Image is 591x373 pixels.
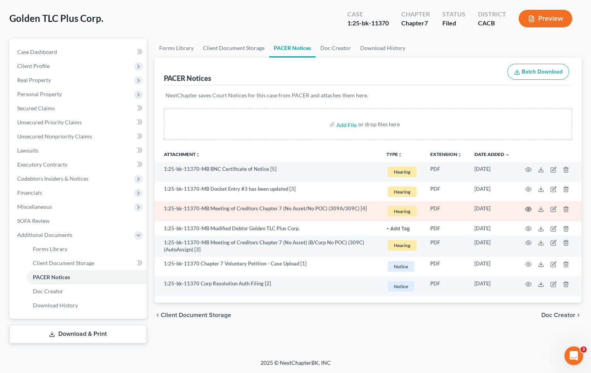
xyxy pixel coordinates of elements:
[442,10,465,19] div: Status
[424,201,468,221] td: PDF
[388,281,414,292] span: Notice
[154,235,380,257] td: 1:25-bk-11370-MB Meeting of Creditors Chapter 7 (No Asset) (B/Corp No POC) (309C) (AutoAssign) [3]
[386,260,418,273] a: Notice
[154,221,380,235] td: 1:25-bk-11370-MB Modified Debtor Golden TLC Plus Corp.
[519,10,572,27] button: Preview
[17,175,88,182] span: Codebtors Insiders & Notices
[27,242,147,256] a: Forms Library
[564,346,583,365] iframe: Intercom live chat
[17,147,38,154] span: Lawsuits
[398,152,402,157] i: unfold_more
[580,346,587,353] span: 3
[17,231,72,238] span: Additional Documents
[507,64,569,80] button: Batch Download
[154,182,380,202] td: 1:25-bk-11370-MB Docket Entry #3 has been updated [3]
[424,257,468,277] td: PDF
[358,120,400,128] div: or drop files here
[468,201,516,221] td: [DATE]
[522,68,562,75] span: Batch Download
[386,239,418,252] a: Hearing
[11,143,147,158] a: Lawsuits
[9,13,103,24] span: Golden TLC Plus Corp.
[541,312,582,318] button: Doc Creator chevron_right
[401,19,430,28] div: Chapter
[347,10,389,19] div: Case
[468,221,516,235] td: [DATE]
[73,359,519,373] div: 2025 © NextChapterBK, INC
[388,206,417,217] span: Hearing
[164,151,200,157] a: Attachmentunfold_more
[17,189,42,196] span: Financials
[468,182,516,202] td: [DATE]
[468,276,516,296] td: [DATE]
[316,39,356,57] a: Doc Creator
[33,288,63,294] span: Doc Creator
[386,152,402,157] button: TYPEunfold_more
[27,270,147,284] a: PACER Notices
[33,274,70,280] span: PACER Notices
[442,19,465,28] div: Filed
[424,182,468,202] td: PDF
[347,19,389,28] div: 1:25-bk-11370
[356,39,410,57] a: Download History
[478,19,506,28] div: CACB
[386,280,418,293] a: Notice
[198,39,269,57] a: Client Document Storage
[424,221,468,235] td: PDF
[386,205,418,218] a: Hearing
[401,10,430,19] div: Chapter
[154,39,198,57] a: Forms Library
[388,240,417,251] span: Hearing
[17,48,57,55] span: Case Dashboard
[154,257,380,277] td: 1:25-bk-11370 Chapter 7 Voluntary Petition - Case Upload [1]
[386,225,418,232] a: + Add Tag
[11,45,147,59] a: Case Dashboard
[33,246,67,252] span: Forms Library
[505,152,510,157] i: expand_more
[430,151,462,157] a: Extensionunfold_more
[154,312,161,318] i: chevron_left
[17,91,62,97] span: Personal Property
[154,162,380,182] td: 1:25-bk-11370-MB BNC Certificate of Notice [5]
[27,256,147,270] a: Client Document Storage
[11,101,147,115] a: Secured Claims
[386,226,410,231] button: + Add Tag
[17,119,82,126] span: Unsecured Priority Claims
[17,161,67,168] span: Executory Contracts
[424,19,428,27] span: 7
[164,74,211,83] div: PACER Notices
[17,105,55,111] span: Secured Claims
[468,162,516,182] td: [DATE]
[468,235,516,257] td: [DATE]
[9,325,147,343] a: Download & Print
[388,261,414,272] span: Notice
[17,133,92,140] span: Unsecured Nonpriority Claims
[457,152,462,157] i: unfold_more
[11,214,147,228] a: SOFA Review
[424,276,468,296] td: PDF
[154,276,380,296] td: 1:25-bk-11370 Corp Resolution Auth Filing [2]
[154,312,231,318] button: chevron_left Client Document Storage
[161,312,231,318] span: Client Document Storage
[27,284,147,298] a: Doc Creator
[474,151,510,157] a: Date Added expand_more
[154,201,380,221] td: 1:25-bk-11370-MB Meeting of Creditors Chapter 7 (No Asset/No POC) (309A/309C) [4]
[165,91,571,99] p: NextChapter saves Court Notices for this case from PACER and attaches them here.
[575,312,582,318] i: chevron_right
[196,152,200,157] i: unfold_more
[386,165,418,178] a: Hearing
[541,312,575,318] span: Doc Creator
[27,298,147,312] a: Download History
[468,257,516,277] td: [DATE]
[17,77,51,83] span: Real Property
[17,217,50,224] span: SOFA Review
[11,115,147,129] a: Unsecured Priority Claims
[388,186,417,197] span: Hearing
[424,162,468,182] td: PDF
[33,260,94,266] span: Client Document Storage
[17,203,52,210] span: Miscellaneous
[424,235,468,257] td: PDF
[386,185,418,198] a: Hearing
[11,158,147,172] a: Executory Contracts
[33,302,78,308] span: Download History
